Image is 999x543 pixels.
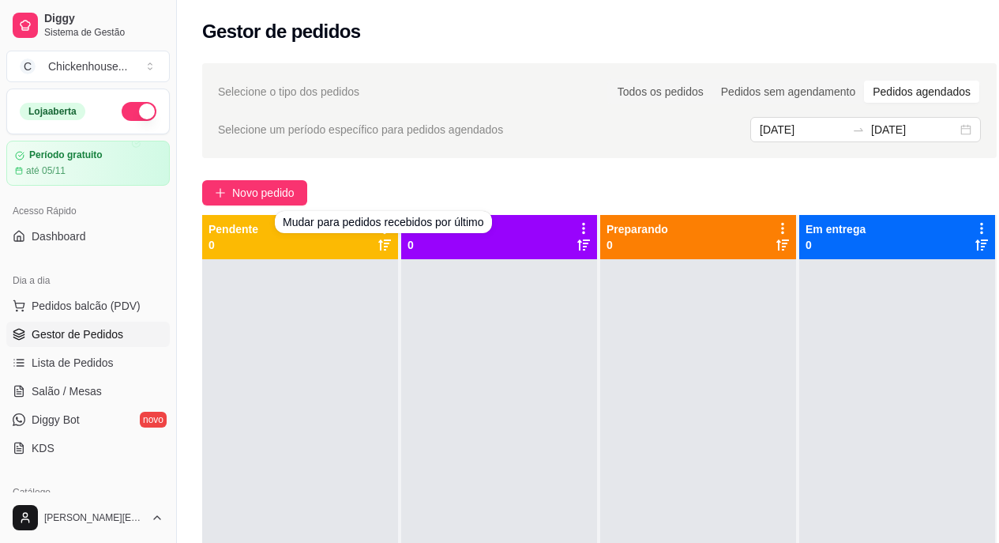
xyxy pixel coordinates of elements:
[6,436,170,461] a: KDS
[6,6,170,44] a: DiggySistema de Gestão
[83,93,121,104] div: Domínio
[712,81,864,103] div: Pedidos sem agendamento
[607,221,668,237] p: Preparando
[6,293,170,319] button: Pedidos balcão (PDV)
[6,379,170,404] a: Salão / Mesas
[275,211,491,233] div: Mudar para pedidos recebidos por último
[32,440,54,456] span: KDS
[6,268,170,293] div: Dia a dia
[25,41,38,54] img: website_grey.svg
[806,221,866,237] p: Em entrega
[871,121,957,138] input: Data fim
[218,121,503,138] span: Selecione um período específico para pedidos agendados
[20,58,36,74] span: C
[607,237,668,253] p: 0
[32,298,141,314] span: Pedidos balcão (PDV)
[32,228,86,244] span: Dashboard
[32,355,114,371] span: Lista de Pedidos
[6,499,170,537] button: [PERSON_NAME][EMAIL_ADDRESS][DOMAIN_NAME]
[6,51,170,82] button: Select a team
[44,511,145,524] span: [PERSON_NAME][EMAIL_ADDRESS][DOMAIN_NAME]
[6,198,170,224] div: Acesso Rápido
[6,480,170,505] div: Catálogo
[760,121,846,138] input: Data início
[202,19,361,44] h2: Gestor de pedidos
[184,93,254,104] div: Palavras-chave
[407,237,441,253] p: 0
[806,237,866,253] p: 0
[167,92,179,104] img: tab_keywords_by_traffic_grey.svg
[20,103,85,120] div: Loja aberta
[852,123,865,136] span: to
[32,326,123,342] span: Gestor de Pedidos
[864,81,979,103] div: Pedidos agendados
[218,83,359,100] span: Selecione o tipo dos pedidos
[208,237,258,253] p: 0
[852,123,865,136] span: swap-right
[48,58,127,74] div: Chickenhouse ...
[6,141,170,186] a: Período gratuitoaté 05/11
[208,221,258,237] p: Pendente
[44,25,77,38] div: v 4.0.25
[44,26,163,39] span: Sistema de Gestão
[609,81,712,103] div: Todos os pedidos
[6,224,170,249] a: Dashboard
[6,322,170,347] a: Gestor de Pedidos
[6,407,170,432] a: Diggy Botnovo
[202,180,307,206] button: Novo pedido
[41,41,177,54] div: Domínio: [DOMAIN_NAME]
[122,102,156,121] button: Alterar Status
[6,350,170,375] a: Lista de Pedidos
[29,149,103,161] article: Período gratuito
[32,412,80,428] span: Diggy Bot
[26,164,66,177] article: até 05/11
[25,25,38,38] img: logo_orange.svg
[232,184,295,202] span: Novo pedido
[44,12,163,26] span: Diggy
[215,187,226,198] span: plus
[32,383,102,399] span: Salão / Mesas
[66,92,78,104] img: tab_domain_overview_orange.svg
